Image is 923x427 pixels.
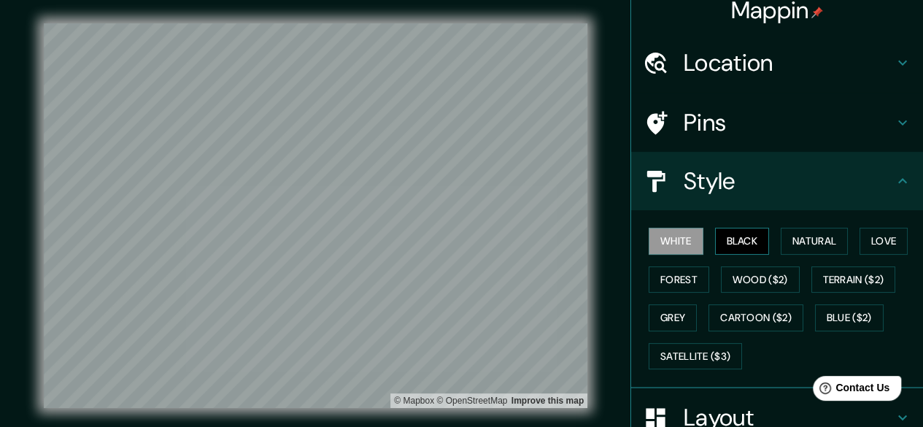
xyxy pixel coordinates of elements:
[781,228,848,255] button: Natural
[394,396,434,406] a: Mapbox
[436,396,507,406] a: OpenStreetMap
[811,266,896,293] button: Terrain ($2)
[811,7,823,18] img: pin-icon.png
[684,48,894,77] h4: Location
[715,228,770,255] button: Black
[708,304,803,331] button: Cartoon ($2)
[649,228,703,255] button: White
[511,396,584,406] a: Map feedback
[793,370,907,411] iframe: Help widget launcher
[44,23,587,408] canvas: Map
[631,34,923,92] div: Location
[684,166,894,196] h4: Style
[721,266,800,293] button: Wood ($2)
[631,93,923,152] div: Pins
[631,152,923,210] div: Style
[649,343,742,370] button: Satellite ($3)
[684,108,894,137] h4: Pins
[860,228,908,255] button: Love
[815,304,884,331] button: Blue ($2)
[649,304,697,331] button: Grey
[649,266,709,293] button: Forest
